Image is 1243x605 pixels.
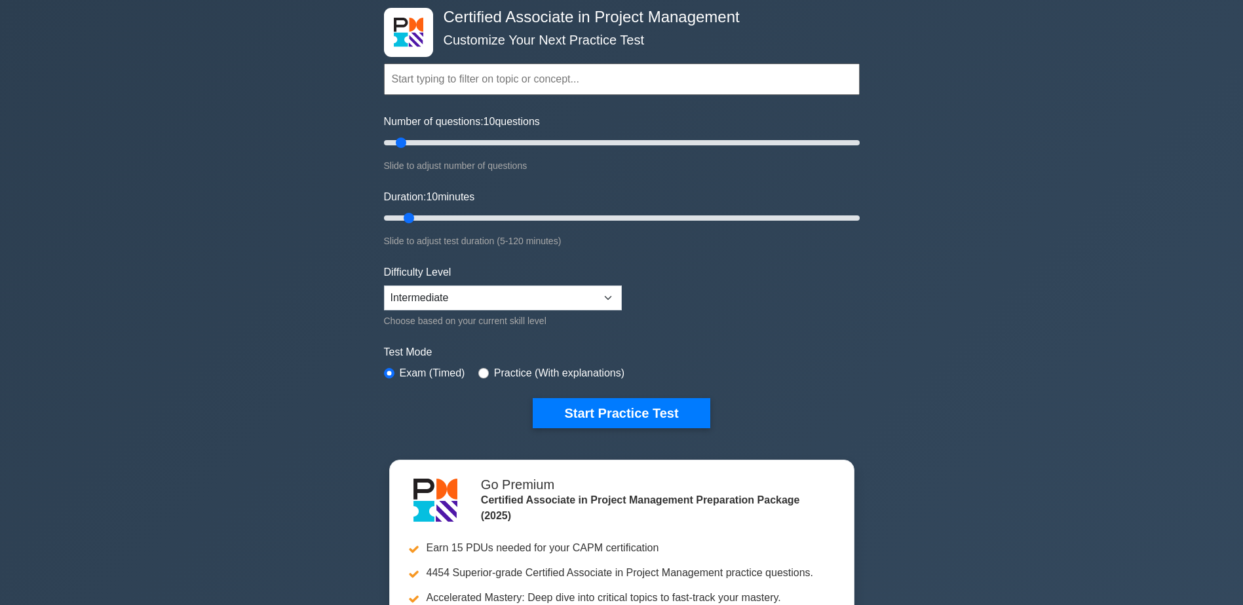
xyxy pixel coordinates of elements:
label: Difficulty Level [384,265,451,280]
span: 10 [426,191,438,202]
label: Practice (With explanations) [494,365,624,381]
input: Start typing to filter on topic or concept... [384,64,860,95]
label: Test Mode [384,344,860,360]
span: 10 [484,116,495,127]
button: Start Practice Test [533,398,710,428]
label: Number of questions: questions [384,114,540,130]
div: Slide to adjust number of questions [384,158,860,174]
div: Slide to adjust test duration (5-120 minutes) [384,233,860,249]
label: Duration: minutes [384,189,475,205]
h4: Certified Associate in Project Management [438,8,795,27]
label: Exam (Timed) [400,365,465,381]
div: Choose based on your current skill level [384,313,622,329]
